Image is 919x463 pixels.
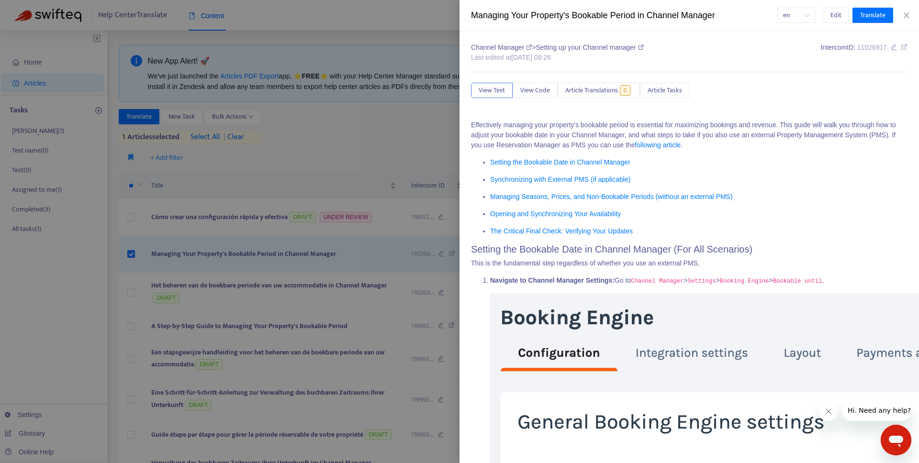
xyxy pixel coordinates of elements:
[536,44,643,51] span: Setting up your Channel manager
[720,278,769,285] code: Booking Engine
[819,402,838,421] iframe: Close message
[823,8,849,23] button: Edit
[688,278,716,285] code: Settings
[490,210,621,218] a: Opening and Synchronizing Your Availability
[565,85,618,96] span: Article Translations
[900,11,913,20] button: Close
[490,276,615,284] b: Navigate to Channel Manager Settings:
[471,53,644,63] div: Last edited at [DATE] 09:26
[773,278,822,285] code: Bookable until
[490,176,630,183] a: Synchronizing with External PMS (if applicable)
[857,44,887,51] span: 11026917
[852,8,893,23] button: Translate
[490,193,733,200] a: Managing Seasons, Prices, and Non-Bookable Periods (without an external PMS)
[860,10,885,21] span: Translate
[471,120,908,150] p: Effectively managing your property's bookable period is essential for maximizing bookings and rev...
[490,158,630,166] a: Setting the Bookable Date in Channel Manager
[520,85,550,96] span: View Code
[821,43,908,63] div: Intercom ID:
[471,243,908,255] h2: Setting the Bookable Date in Channel Manager (For All Scenarios)
[620,85,631,96] span: 0
[783,8,810,22] span: en
[881,425,911,455] iframe: Button to launch messaging window
[842,400,911,421] iframe: Message from company
[640,83,690,98] button: Article Tasks
[471,258,908,268] p: This is the fundamental step regardless of whether you use an external PMS.
[471,9,777,22] div: Managing Your Property's Bookable Period in Channel Manager
[513,83,558,98] button: View Code
[631,278,684,285] code: Channel Manager
[471,44,536,51] span: Channel Manager >
[490,227,633,235] a: The Critical Final Check: Verifying Your Updates
[830,10,841,21] span: Edit
[903,11,910,19] span: close
[558,83,640,98] button: Article Translations0
[490,276,908,286] p: Go to > > > .
[648,85,682,96] span: Article Tasks
[479,85,505,96] span: View Text
[635,141,681,149] a: following article
[471,83,513,98] button: View Text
